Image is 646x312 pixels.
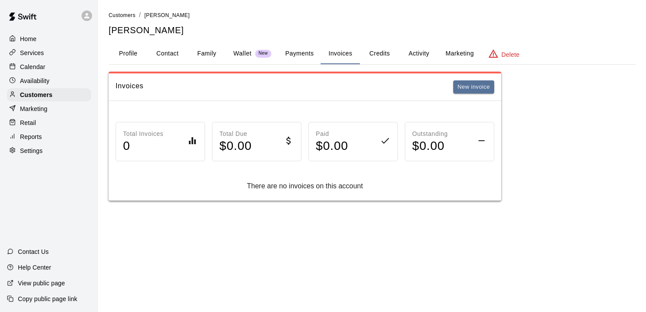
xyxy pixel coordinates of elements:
[7,130,91,143] a: Reports
[116,182,494,190] div: There are no invoices on this account
[109,11,136,18] a: Customers
[255,51,271,56] span: New
[7,144,91,157] a: Settings
[412,139,448,154] h4: $ 0.00
[502,50,520,59] p: Delete
[219,129,252,139] p: Total Due
[123,129,164,139] p: Total Invoices
[109,43,636,64] div: basic tabs example
[20,76,50,85] p: Availability
[18,263,51,272] p: Help Center
[278,43,321,64] button: Payments
[109,24,636,36] h5: [PERSON_NAME]
[453,80,494,94] button: New invoice
[412,129,448,139] p: Outstanding
[7,116,91,129] a: Retail
[20,62,45,71] p: Calendar
[316,129,348,139] p: Paid
[7,46,91,59] a: Services
[109,43,148,64] button: Profile
[109,10,636,20] nav: breadcrumb
[18,279,65,288] p: View public page
[148,43,187,64] button: Contact
[233,49,252,58] p: Wallet
[316,139,348,154] h4: $ 0.00
[109,12,136,18] span: Customers
[7,102,91,115] a: Marketing
[219,139,252,154] h4: $ 0.00
[18,295,77,303] p: Copy public page link
[20,90,52,99] p: Customers
[7,74,91,87] a: Availability
[20,49,44,57] p: Services
[187,43,226,64] button: Family
[438,43,481,64] button: Marketing
[7,32,91,45] a: Home
[7,88,91,101] a: Customers
[20,35,37,43] p: Home
[139,10,141,20] li: /
[399,43,438,64] button: Activity
[18,247,49,256] p: Contact Us
[7,60,91,73] a: Calendar
[321,43,360,64] button: Invoices
[20,104,48,113] p: Marketing
[123,139,164,154] h4: 0
[20,132,42,141] p: Reports
[116,80,144,94] h6: Invoices
[360,43,399,64] button: Credits
[20,146,43,155] p: Settings
[144,12,190,18] span: [PERSON_NAME]
[20,118,36,127] p: Retail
